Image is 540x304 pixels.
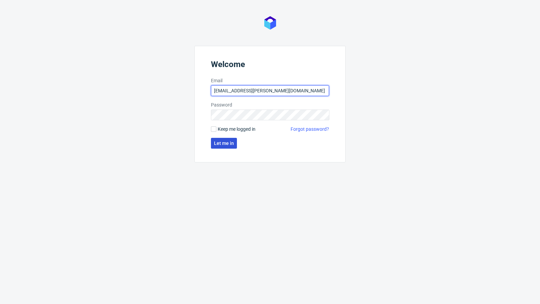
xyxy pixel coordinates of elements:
[291,126,329,132] a: Forgot password?
[211,60,329,72] header: Welcome
[218,126,255,132] span: Keep me logged in
[211,85,329,96] input: you@youremail.com
[211,77,329,84] label: Email
[211,138,237,149] button: Let me in
[214,141,234,146] span: Let me in
[211,101,329,108] label: Password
